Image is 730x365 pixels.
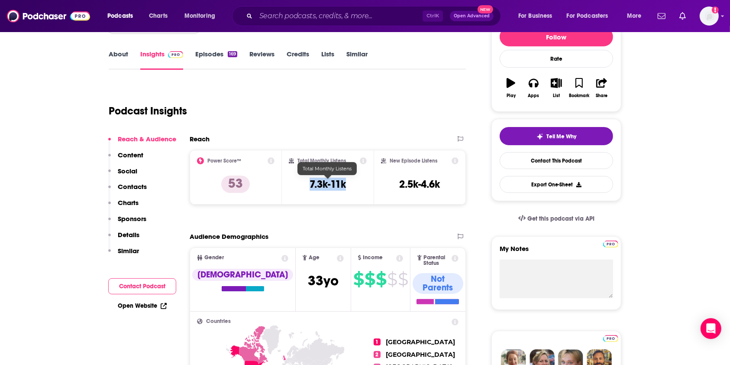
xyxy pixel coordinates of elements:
[228,51,237,57] div: 169
[390,158,437,164] h2: New Episode Listens
[591,72,613,104] button: Share
[303,166,352,172] span: Total Monthly Listens
[386,351,455,358] span: [GEOGRAPHIC_DATA]
[108,231,139,247] button: Details
[118,167,137,175] p: Social
[240,6,509,26] div: Search podcasts, credits, & more...
[596,93,607,98] div: Share
[195,50,237,70] a: Episodes169
[561,9,621,23] button: open menu
[603,335,618,342] img: Podchaser Pro
[700,7,719,26] button: Show profile menu
[374,351,381,358] span: 2
[518,10,552,22] span: For Business
[101,9,144,23] button: open menu
[204,255,224,261] span: Gender
[118,135,176,143] p: Reach & Audience
[118,151,143,159] p: Content
[190,232,268,241] h2: Audience Demographics
[500,127,613,145] button: tell me why sparkleTell Me Why
[118,302,167,310] a: Open Website
[413,273,463,294] div: Not Parents
[7,8,90,24] img: Podchaser - Follow, Share and Rate Podcasts
[353,272,364,286] span: $
[374,339,381,345] span: 1
[256,9,423,23] input: Search podcasts, credits, & more...
[700,7,719,26] img: User Profile
[107,10,133,22] span: Podcasts
[454,14,490,18] span: Open Advanced
[423,10,443,22] span: Ctrl K
[346,50,368,70] a: Similar
[621,9,652,23] button: open menu
[309,255,320,261] span: Age
[221,176,250,193] p: 53
[118,182,147,191] p: Contacts
[500,176,613,193] button: Export One-Sheet
[184,10,215,22] span: Monitoring
[512,9,563,23] button: open menu
[118,215,146,223] p: Sponsors
[376,272,386,286] span: $
[206,319,231,324] span: Countries
[511,208,601,229] a: Get this podcast via API
[423,255,450,266] span: Parental Status
[450,11,494,21] button: Open AdvancedNew
[400,178,440,191] h3: 2.5k-4.6k
[569,93,589,98] div: Bookmark
[536,133,543,140] img: tell me why sparkle
[700,7,719,26] span: Logged in as arobertson1
[567,10,608,22] span: For Podcasters
[108,167,137,183] button: Social
[547,133,577,140] span: Tell Me Why
[712,7,719,13] svg: Add a profile image
[363,255,383,261] span: Income
[143,9,173,23] a: Charts
[109,104,187,117] h1: Podcast Insights
[108,135,176,151] button: Reach & Audience
[500,50,613,68] div: Rate
[149,10,168,22] span: Charts
[386,338,455,346] span: [GEOGRAPHIC_DATA]
[108,151,143,167] button: Content
[108,182,147,199] button: Contacts
[168,51,183,58] img: Podchaser Pro
[527,215,594,222] span: Get this podcast via API
[108,278,176,294] button: Contact Podcast
[108,199,139,215] button: Charts
[507,93,516,98] div: Play
[627,10,642,22] span: More
[140,50,183,70] a: InsightsPodchaser Pro
[500,244,613,260] label: My Notes
[108,215,146,231] button: Sponsors
[207,158,241,164] h2: Power Score™
[500,152,613,169] a: Contact This Podcast
[500,27,613,46] button: Follow
[287,50,309,70] a: Credits
[321,50,334,70] a: Lists
[365,272,375,286] span: $
[310,178,346,191] h3: 7.3k-11k
[178,9,226,23] button: open menu
[249,50,275,70] a: Reviews
[297,158,346,164] h2: Total Monthly Listens
[500,72,522,104] button: Play
[676,9,689,23] a: Show notifications dropdown
[308,272,339,289] span: 33 yo
[522,72,545,104] button: Apps
[654,9,669,23] a: Show notifications dropdown
[568,72,590,104] button: Bookmark
[118,247,139,255] p: Similar
[398,272,408,286] span: $
[118,231,139,239] p: Details
[553,93,560,98] div: List
[108,247,139,263] button: Similar
[192,269,293,281] div: [DEMOGRAPHIC_DATA]
[545,72,568,104] button: List
[118,199,139,207] p: Charts
[190,135,210,143] h2: Reach
[387,272,397,286] span: $
[109,50,128,70] a: About
[603,239,618,248] a: Pro website
[701,318,721,339] div: Open Intercom Messenger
